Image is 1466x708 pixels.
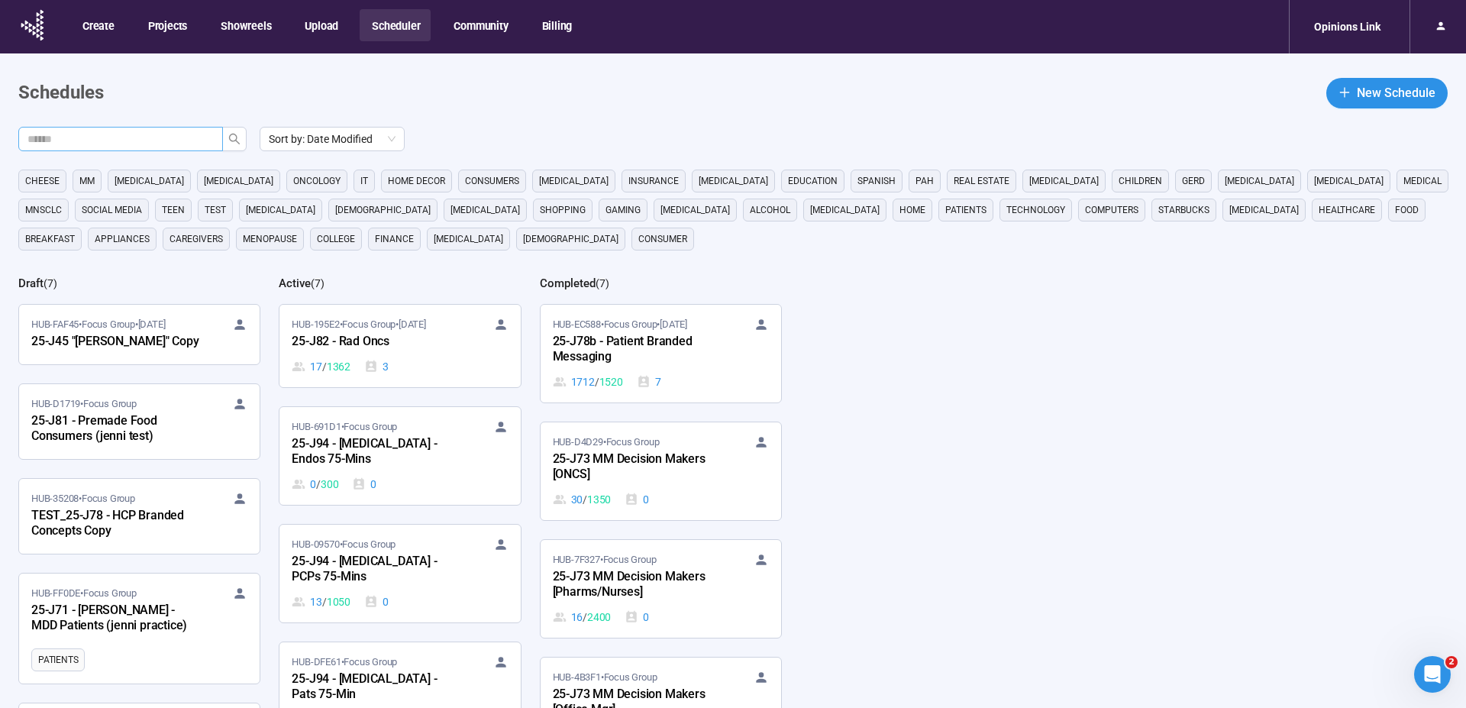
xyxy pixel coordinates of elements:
span: HUB-4B3F1 • Focus Group [553,670,657,685]
span: HUB-FAF45 • Focus Group • [31,317,165,332]
span: [MEDICAL_DATA] [810,202,880,218]
span: healthcare [1319,202,1375,218]
a: HUB-FAF45•Focus Group•[DATE]25-J45 "[PERSON_NAME]" Copy [19,305,260,364]
span: HUB-EC588 • Focus Group • [553,317,687,332]
span: [MEDICAL_DATA] [699,173,768,189]
button: search [222,127,247,151]
a: HUB-D4D29•Focus Group25-J73 MM Decision Makers [ONCS]30 / 13500 [541,422,781,520]
span: [MEDICAL_DATA] [1225,173,1294,189]
time: [DATE] [399,318,426,330]
button: Showreels [208,9,282,41]
span: / [583,609,587,626]
a: HUB-691D1•Focus Group25-J94 - [MEDICAL_DATA] - Endos 75-Mins0 / 3000 [279,407,520,505]
span: [DEMOGRAPHIC_DATA] [335,202,431,218]
span: [MEDICAL_DATA] [1314,173,1384,189]
span: ( 7 ) [311,277,325,289]
span: GERD [1182,173,1205,189]
span: it [360,173,368,189]
span: caregivers [170,231,223,247]
span: Sort by: Date Modified [269,128,396,150]
span: medical [1403,173,1442,189]
span: 2 [1445,656,1458,668]
span: social media [82,202,142,218]
span: Food [1395,202,1419,218]
span: HUB-09570 • Focus Group [292,537,396,552]
div: 16 [553,609,612,626]
span: ( 7 ) [596,277,609,289]
button: Upload [292,9,349,41]
span: / [583,491,587,508]
span: / [316,476,321,493]
span: / [322,593,327,610]
a: HUB-EC588•Focus Group•[DATE]25-J78b - Patient Branded Messaging1712 / 15207 [541,305,781,402]
span: search [228,133,241,145]
span: 1350 [587,491,611,508]
div: 25-J81 - Premade Food Consumers (jenni test) [31,412,199,447]
span: Patients [38,652,78,668]
span: college [317,231,355,247]
span: mnsclc [25,202,62,218]
iframe: Intercom live chat [1414,656,1451,693]
a: HUB-FF0DE•Focus Group25-J71 - [PERSON_NAME] - MDD Patients (jenni practice)Patients [19,574,260,684]
span: [MEDICAL_DATA] [660,202,730,218]
h2: Completed [540,276,596,290]
button: Create [70,9,125,41]
span: education [788,173,838,189]
div: 1712 [553,373,623,390]
div: 0 [625,491,649,508]
span: Teen [162,202,185,218]
span: consumer [638,231,687,247]
div: 25-J82 - Rad Oncs [292,332,460,352]
button: Projects [136,9,198,41]
span: / [595,373,599,390]
a: HUB-7F327•Focus Group25-J73 MM Decision Makers [Pharms/Nurses]16 / 24000 [541,540,781,638]
a: HUB-D1719•Focus Group25-J81 - Premade Food Consumers (jenni test) [19,384,260,459]
span: [MEDICAL_DATA] [1029,173,1099,189]
span: HUB-D1719 • Focus Group [31,396,137,412]
span: HUB-D4D29 • Focus Group [553,435,660,450]
span: New Schedule [1357,83,1435,102]
span: alcohol [750,202,790,218]
span: finance [375,231,414,247]
span: HUB-195E2 • Focus Group • [292,317,425,332]
a: HUB-09570•Focus Group25-J94 - [MEDICAL_DATA] - PCPs 75-Mins13 / 10500 [279,525,520,622]
span: [MEDICAL_DATA] [450,202,520,218]
div: 25-J78b - Patient Branded Messaging [553,332,721,367]
span: cheese [25,173,60,189]
span: appliances [95,231,150,247]
button: Billing [530,9,583,41]
span: plus [1338,86,1351,99]
span: 300 [321,476,338,493]
span: ( 7 ) [44,277,57,289]
span: HUB-691D1 • Focus Group [292,419,397,435]
span: 1362 [327,358,350,375]
span: children [1119,173,1162,189]
span: 1520 [599,373,623,390]
a: HUB-35208•Focus GroupTEST_25-J78 - HCP Branded Concepts Copy [19,479,260,554]
span: HUB-7F327 • Focus Group [553,552,657,567]
div: 3 [364,358,389,375]
span: PAH [915,173,934,189]
span: [MEDICAL_DATA] [434,231,503,247]
span: [MEDICAL_DATA] [204,173,273,189]
h1: Schedules [18,79,104,108]
span: 2400 [587,609,611,626]
button: Scheduler [360,9,431,41]
button: Community [441,9,518,41]
span: shopping [540,202,586,218]
span: Spanish [857,173,896,189]
span: HUB-35208 • Focus Group [31,491,135,506]
a: HUB-195E2•Focus Group•[DATE]25-J82 - Rad Oncs17 / 13623 [279,305,520,387]
span: [MEDICAL_DATA] [539,173,609,189]
div: 25-J71 - [PERSON_NAME] - MDD Patients (jenni practice) [31,601,199,636]
span: [MEDICAL_DATA] [1229,202,1299,218]
div: 0 [364,593,389,610]
span: Insurance [628,173,679,189]
div: 7 [637,373,661,390]
time: [DATE] [660,318,687,330]
span: consumers [465,173,519,189]
span: oncology [293,173,341,189]
span: [MEDICAL_DATA] [246,202,315,218]
div: Opinions Link [1305,12,1390,41]
div: 25-J73 MM Decision Makers [Pharms/Nurses] [553,567,721,603]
